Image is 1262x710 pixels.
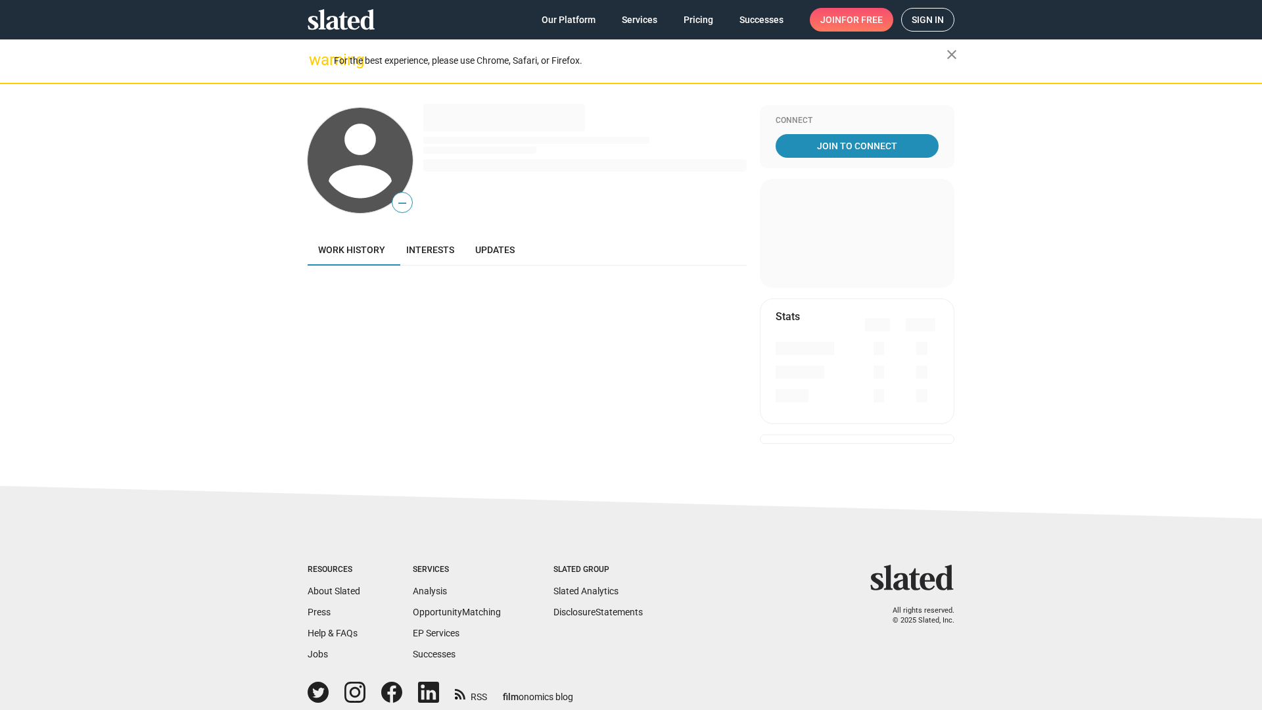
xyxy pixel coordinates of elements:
a: Joinfor free [810,8,893,32]
a: DisclosureStatements [553,607,643,617]
a: Our Platform [531,8,606,32]
span: Join To Connect [778,134,936,158]
a: RSS [455,683,487,703]
span: Work history [318,245,385,255]
a: Work history [308,234,396,266]
mat-card-title: Stats [776,310,800,323]
span: film [503,692,519,702]
a: Services [611,8,668,32]
a: Analysis [413,586,447,596]
span: Updates [475,245,515,255]
a: About Slated [308,586,360,596]
span: Interests [406,245,454,255]
a: Slated Analytics [553,586,619,596]
a: Press [308,607,331,617]
span: Our Platform [542,8,596,32]
mat-icon: close [944,47,960,62]
div: Slated Group [553,565,643,575]
a: Jobs [308,649,328,659]
div: Resources [308,565,360,575]
div: Services [413,565,501,575]
a: Successes [413,649,456,659]
a: Pricing [673,8,724,32]
span: Join [820,8,883,32]
div: Connect [776,116,939,126]
a: filmonomics blog [503,680,573,703]
mat-icon: warning [309,52,325,68]
span: Sign in [912,9,944,31]
a: Sign in [901,8,954,32]
div: For the best experience, please use Chrome, Safari, or Firefox. [334,52,947,70]
a: OpportunityMatching [413,607,501,617]
a: Help & FAQs [308,628,358,638]
a: Interests [396,234,465,266]
a: Join To Connect [776,134,939,158]
a: Successes [729,8,794,32]
span: Pricing [684,8,713,32]
span: for free [841,8,883,32]
span: Successes [739,8,783,32]
a: Updates [465,234,525,266]
span: — [392,195,412,212]
p: All rights reserved. © 2025 Slated, Inc. [879,606,954,625]
span: Services [622,8,657,32]
a: EP Services [413,628,459,638]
